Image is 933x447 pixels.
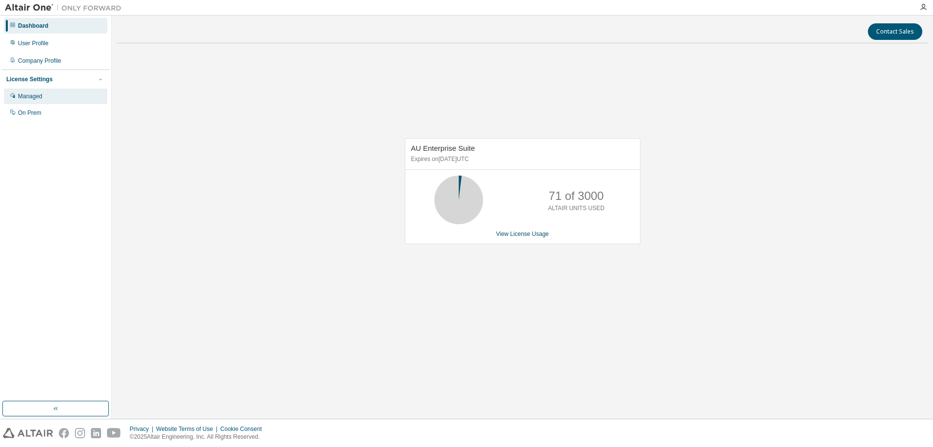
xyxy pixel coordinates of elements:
[130,425,156,433] div: Privacy
[18,39,49,47] div: User Profile
[5,3,126,13] img: Altair One
[156,425,220,433] div: Website Terms of Use
[6,75,52,83] div: License Settings
[220,425,267,433] div: Cookie Consent
[496,231,549,237] a: View License Usage
[18,109,41,117] div: On Prem
[59,428,69,438] img: facebook.svg
[411,144,475,152] span: AU Enterprise Suite
[3,428,53,438] img: altair_logo.svg
[18,22,49,30] div: Dashboard
[868,23,922,40] button: Contact Sales
[548,204,605,213] p: ALTAIR UNITS USED
[18,57,61,65] div: Company Profile
[107,428,121,438] img: youtube.svg
[18,92,42,100] div: Managed
[75,428,85,438] img: instagram.svg
[91,428,101,438] img: linkedin.svg
[130,433,268,441] p: © 2025 Altair Engineering, Inc. All Rights Reserved.
[549,188,604,204] p: 71 of 3000
[411,155,632,163] p: Expires on [DATE] UTC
